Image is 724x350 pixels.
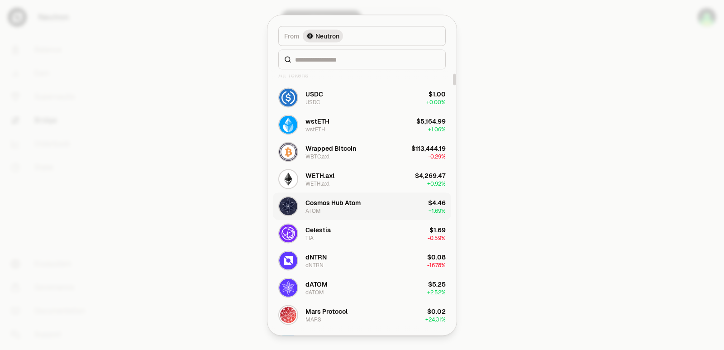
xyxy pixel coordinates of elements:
div: WBTC.axl [305,153,329,160]
img: wstETH Logo [279,115,297,134]
div: USDC [305,98,320,105]
img: TIA Logo [279,224,297,242]
img: WETH.axl Logo [279,170,297,188]
div: MARS [305,316,321,323]
button: USDC LogoUSDCUSDC$1.00+0.00% [273,84,451,111]
span: + 1.06% [428,125,446,133]
div: Cosmos Hub Atom [305,198,361,207]
button: FromNeutron LogoNeutron [278,26,446,46]
span: + 1.69% [429,207,446,214]
div: Astroport token [305,334,353,343]
span: + 24.31% [425,316,446,323]
div: $1.00 [429,89,446,98]
span: From [284,31,299,40]
div: $5.25 [428,279,446,288]
button: TIA LogoCelestiaTIA$1.69-0.59% [273,220,451,247]
div: $4,269.47 [415,171,446,180]
img: ATOM Logo [279,197,297,215]
button: WBTC.axl LogoWrapped BitcoinWBTC.axl$113,444.19-0.29% [273,138,451,165]
div: $4.46 [428,198,446,207]
span: + 0.92% [427,180,446,187]
span: -0.29% [428,153,446,160]
img: dNTRN Logo [279,251,297,269]
div: WETH.axl [305,171,334,180]
img: WBTC.axl Logo [279,143,297,161]
div: $0.02 [427,307,446,316]
button: MARS LogoMars ProtocolMARS$0.02+24.31% [273,301,451,328]
img: Neutron Logo [306,32,314,39]
div: $1.69 [429,225,446,234]
span: -0.59% [428,234,446,241]
div: Mars Protocol [305,307,348,316]
div: dNTRN [305,252,327,261]
button: wstETH LogowstETHwstETH$5,164.99+1.06% [273,111,451,138]
img: USDC Logo [279,88,297,106]
div: dATOM [305,279,328,288]
button: dNTRN LogodNTRNdNTRN$0.08-16.78% [273,247,451,274]
div: $5,164.99 [416,116,446,125]
span: Neutron [315,31,339,40]
div: $0.01 [429,334,446,343]
img: MARS Logo [279,306,297,324]
div: wstETH [305,125,325,133]
div: USDC [305,89,323,98]
div: wstETH [305,116,329,125]
span: -16.78% [427,261,446,268]
div: Celestia [305,225,331,234]
span: + 0.00% [426,98,446,105]
button: dATOM LogodATOMdATOM$5.25+2.52% [273,274,451,301]
button: WETH.axl LogoWETH.axlWETH.axl$4,269.47+0.92% [273,165,451,192]
div: All Tokens [273,66,451,84]
div: ATOM [305,207,321,214]
div: TIA [305,234,314,241]
div: $0.08 [427,252,446,261]
img: dATOM Logo [279,278,297,297]
div: dATOM [305,288,324,296]
div: WETH.axl [305,180,329,187]
span: + 2.52% [427,288,446,296]
div: dNTRN [305,261,324,268]
div: Wrapped Bitcoin [305,144,356,153]
div: $113,444.19 [411,144,446,153]
button: ATOM LogoCosmos Hub AtomATOM$4.46+1.69% [273,192,451,220]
